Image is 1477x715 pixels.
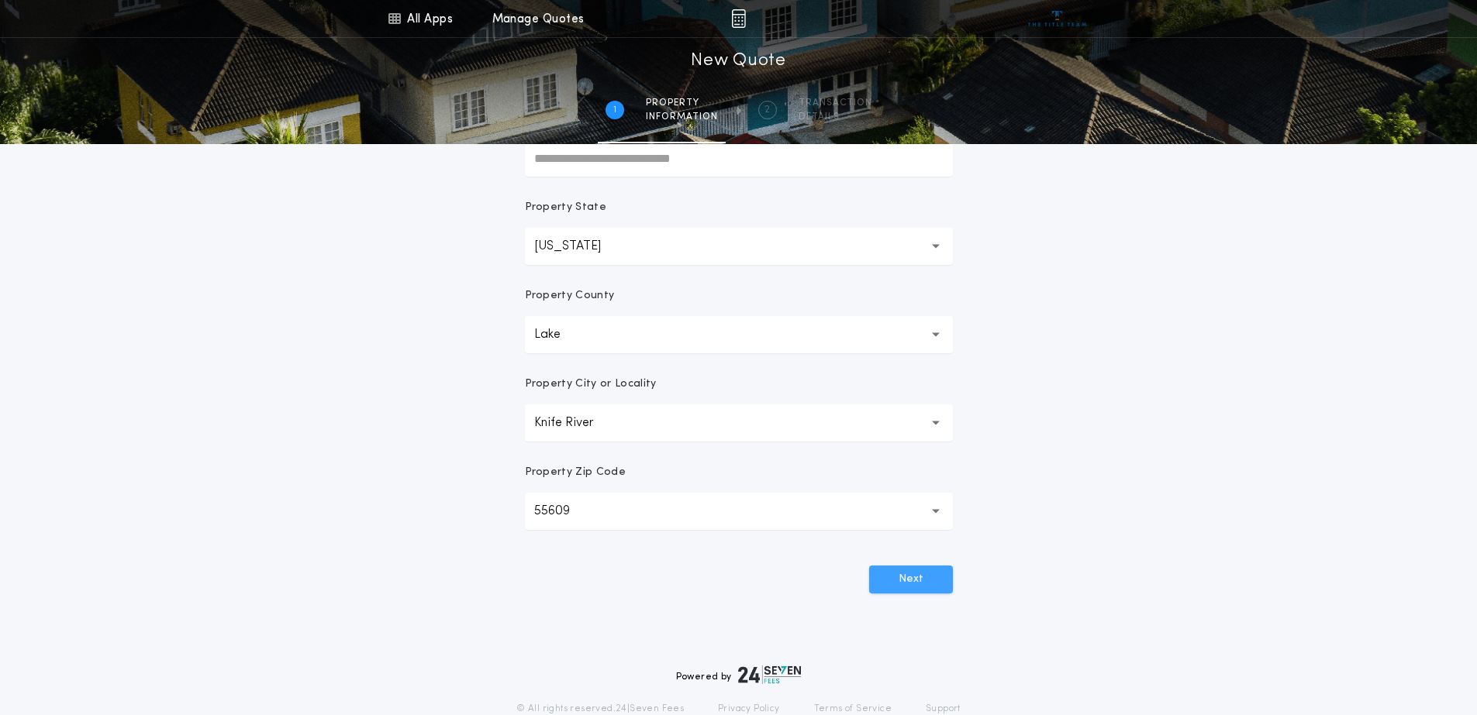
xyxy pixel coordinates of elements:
div: Powered by [676,665,802,684]
button: 55609 [525,493,953,530]
p: Knife River [534,414,619,432]
span: Transaction [799,97,872,109]
p: © All rights reserved. 24|Seven Fees [516,703,684,715]
img: vs-icon [1028,11,1086,26]
a: Support [926,703,961,715]
button: Knife River [525,404,953,442]
img: img [731,9,746,28]
p: [US_STATE] [534,237,626,256]
button: Next [869,565,953,593]
h1: New Quote [691,49,785,74]
a: Terms of Service [814,703,892,715]
img: logo [738,665,802,684]
span: details [799,111,872,123]
p: Property City or Locality [525,376,657,392]
a: Privacy Policy [718,703,780,715]
p: Property County [525,288,615,304]
h2: 1 [613,104,616,116]
button: [US_STATE] [525,228,953,265]
h2: 2 [764,104,770,116]
span: Property [646,97,718,109]
button: Lake [525,316,953,353]
p: Lake [534,325,585,344]
span: information [646,111,718,123]
p: Property Zip Code [525,465,626,480]
p: Property State [525,200,606,215]
p: 55609 [534,502,595,521]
